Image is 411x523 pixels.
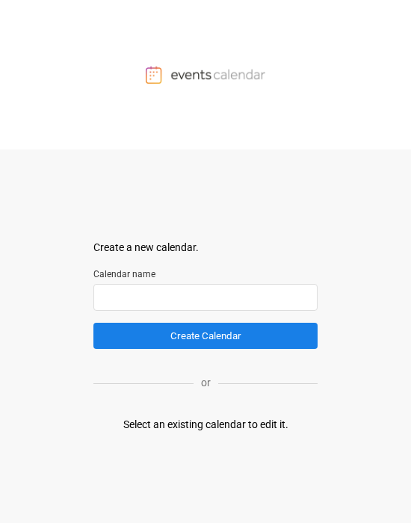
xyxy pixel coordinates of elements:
label: Calendar name [93,267,318,281]
div: Select an existing calendar to edit it. [123,417,288,433]
p: or [194,375,218,391]
img: Events Calendar [146,66,265,84]
button: Create Calendar [93,323,318,349]
div: Create a new calendar. [93,240,318,256]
